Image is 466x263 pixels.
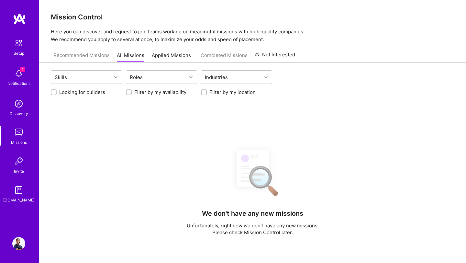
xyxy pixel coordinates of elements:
div: Industries [203,73,229,82]
div: Discovery [10,110,28,117]
p: Here you can discover and request to join teams working on meaningful missions with high-quality ... [51,28,454,43]
img: setup [12,36,26,50]
img: No Results [225,144,280,201]
img: bell [12,67,25,80]
div: Invite [14,168,24,175]
img: discovery [12,97,25,110]
div: Notifications [7,80,30,87]
h4: We don't have any new missions [202,210,303,217]
a: Not Interested [255,51,295,63]
i: icon Chevron [189,75,193,79]
div: Roles [128,73,144,82]
img: guide book [12,184,25,197]
span: 1 [20,67,25,72]
a: All Missions [117,52,144,63]
i: icon Chevron [264,75,268,79]
label: Looking for builders [59,89,105,96]
a: User Avatar [11,237,27,250]
div: Missions [11,139,27,146]
label: Filter by my availability [134,89,186,96]
p: Please check Mission Control later. [187,229,319,236]
img: logo [13,13,26,25]
p: Unfortunately, right now we don't have any new missions. [187,222,319,229]
div: [DOMAIN_NAME] [3,197,35,203]
div: Setup [14,50,24,57]
a: Applied Missions [152,52,191,63]
i: icon Chevron [114,75,117,79]
label: Filter by my location [209,89,256,96]
img: teamwork [12,126,25,139]
img: Invite [12,155,25,168]
div: Skills [53,73,69,82]
h3: Mission Control [51,13,454,21]
img: User Avatar [12,237,25,250]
